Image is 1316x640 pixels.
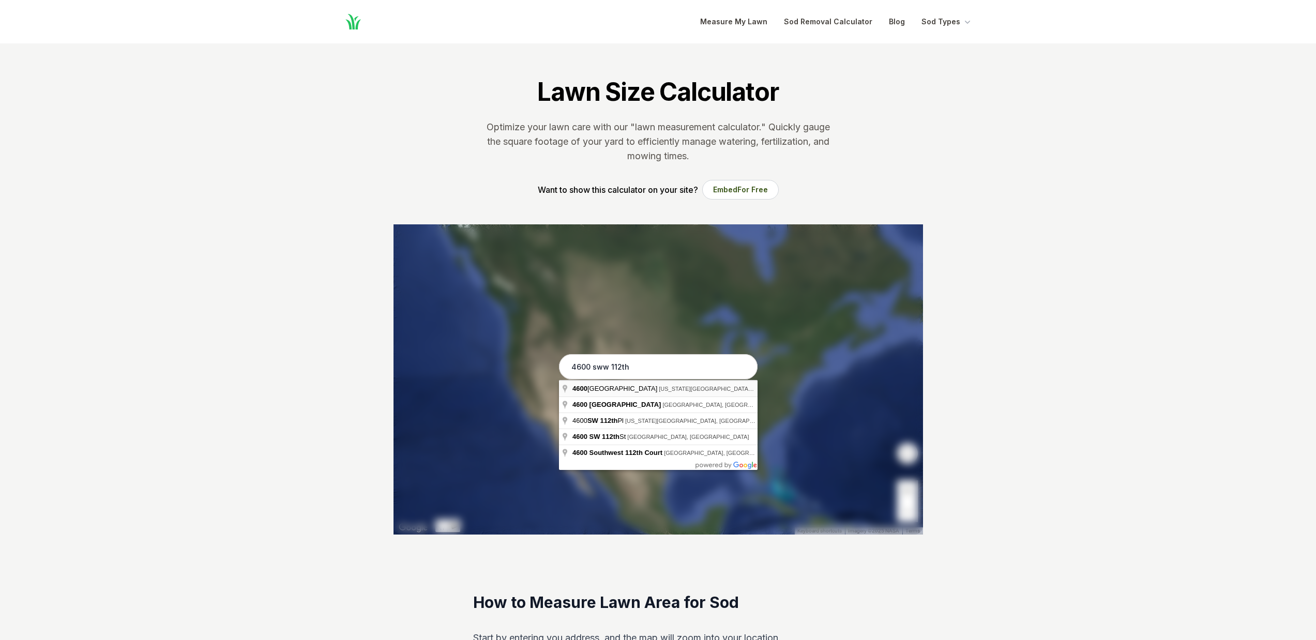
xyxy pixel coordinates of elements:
[659,386,812,392] span: [US_STATE][GEOGRAPHIC_DATA], [GEOGRAPHIC_DATA]
[572,385,659,392] span: [GEOGRAPHIC_DATA]
[664,450,785,456] span: [GEOGRAPHIC_DATA], [GEOGRAPHIC_DATA]
[485,120,832,163] p: Optimize your lawn care with our "lawn measurement calculator." Quickly gauge the square footage ...
[559,354,758,380] input: Enter your address to get started
[538,184,698,196] p: Want to show this calculator on your site?
[784,16,872,28] a: Sod Removal Calculator
[587,417,618,424] span: SW 112th
[702,180,779,200] button: EmbedFor Free
[572,449,587,456] span: 4600
[921,16,973,28] button: Sod Types
[537,77,778,108] h1: Lawn Size Calculator
[589,401,661,408] span: [GEOGRAPHIC_DATA]
[589,449,663,456] span: Southwest 112th Court
[737,185,768,194] span: For Free
[662,402,784,408] span: [GEOGRAPHIC_DATA], [GEOGRAPHIC_DATA]
[572,385,587,392] span: 4600
[700,16,767,28] a: Measure My Lawn
[572,417,625,424] span: 4600 Pl
[627,434,749,440] span: [GEOGRAPHIC_DATA], [GEOGRAPHIC_DATA]
[572,433,627,440] span: St
[572,433,619,440] span: 4600 SW 112th
[889,16,905,28] a: Blog
[572,401,587,408] span: 4600
[473,592,843,613] h2: How to Measure Lawn Area for Sod
[625,418,778,424] span: [US_STATE][GEOGRAPHIC_DATA], [GEOGRAPHIC_DATA]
